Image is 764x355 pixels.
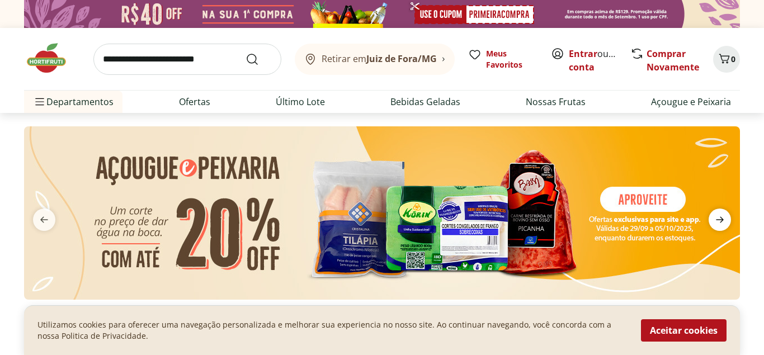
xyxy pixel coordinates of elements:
a: Último Lote [276,95,325,108]
a: Açougue e Peixaria [651,95,731,108]
button: Submit Search [246,53,272,66]
button: previous [24,209,64,231]
span: Retirar em [322,54,437,64]
button: Retirar emJuiz de Fora/MG [295,44,455,75]
span: Departamentos [33,88,114,115]
a: Criar conta [569,48,630,73]
a: Meus Favoritos [468,48,537,70]
a: Nossas Frutas [526,95,586,108]
a: Bebidas Geladas [390,95,460,108]
button: Menu [33,88,46,115]
a: Comprar Novamente [647,48,699,73]
a: Ofertas [179,95,210,108]
span: ou [569,47,619,74]
button: next [700,209,740,231]
span: 0 [731,54,735,64]
button: Carrinho [713,46,740,73]
b: Juiz de Fora/MG [366,53,437,65]
img: açougue [24,126,740,300]
input: search [93,44,281,75]
a: Entrar [569,48,597,60]
img: Hortifruti [24,41,80,75]
button: Aceitar cookies [641,319,727,342]
p: Utilizamos cookies para oferecer uma navegação personalizada e melhorar sua experiencia no nosso ... [37,319,628,342]
span: Meus Favoritos [486,48,537,70]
